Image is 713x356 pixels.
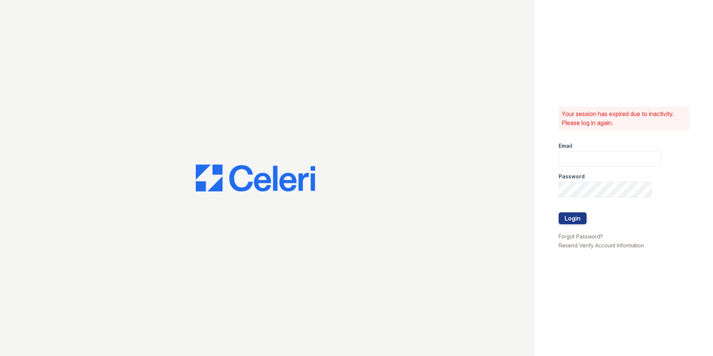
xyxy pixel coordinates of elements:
[559,212,587,224] button: Login
[562,109,686,127] p: Your session has expired due to inactivity. Please log in again.
[559,142,572,150] label: Email
[559,173,585,180] label: Password
[196,165,315,191] img: CE_Logo_Blue-a8612792a0a2168367f1c8372b55b34899dd931a85d93a1a3d3e32e68fde9ad4.png
[559,242,644,249] a: Resend Verify Account Information
[559,233,603,240] a: Forgot Password?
